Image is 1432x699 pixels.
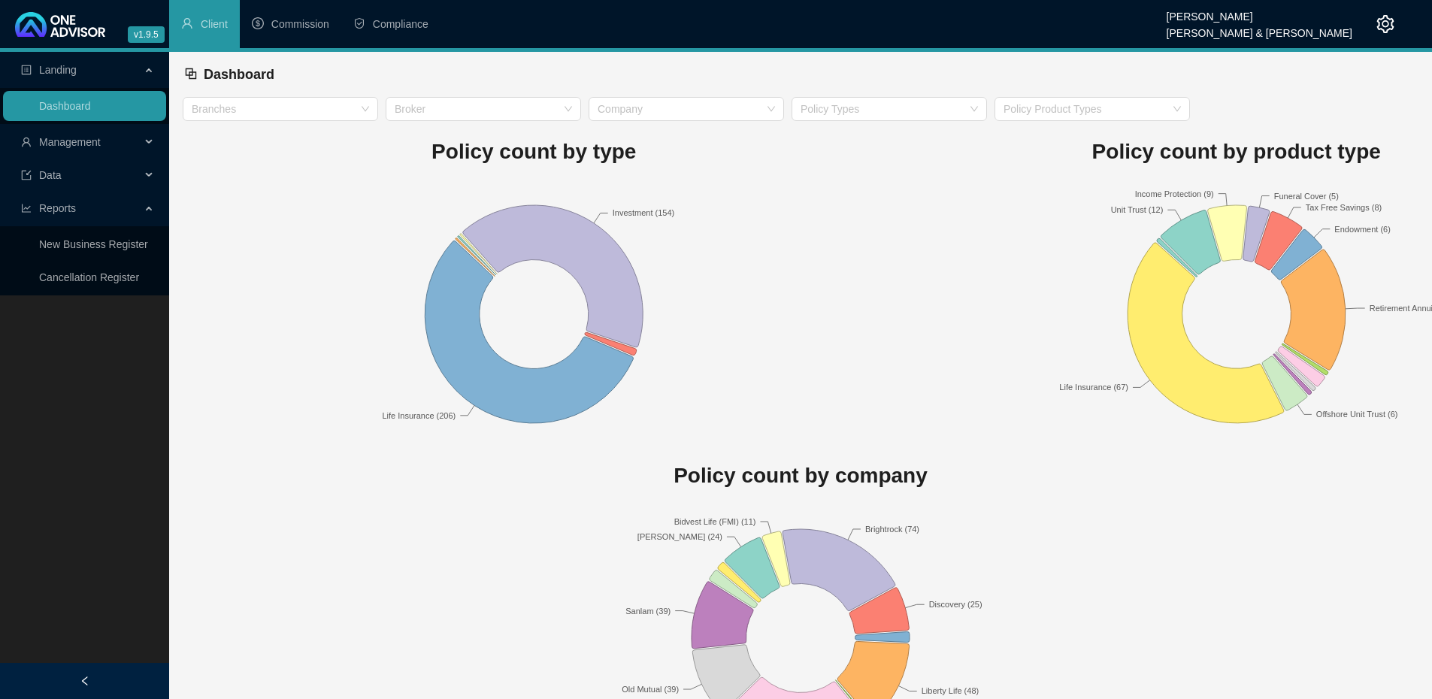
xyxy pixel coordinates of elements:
[252,17,264,29] span: dollar
[637,532,722,541] text: [PERSON_NAME] (24)
[865,525,919,534] text: Brightrock (74)
[1167,4,1352,20] div: [PERSON_NAME]
[1110,205,1163,214] text: Unit Trust (12)
[674,517,756,526] text: Bidvest Life (FMI) (11)
[39,100,91,112] a: Dashboard
[21,203,32,213] span: line-chart
[21,137,32,147] span: user
[204,67,274,82] span: Dashboard
[184,67,198,80] span: block
[21,170,32,180] span: import
[1059,383,1128,392] text: Life Insurance (67)
[183,459,1418,492] h1: Policy count by company
[622,685,679,694] text: Old Mutual (39)
[80,676,90,686] span: left
[613,208,675,217] text: Investment (154)
[929,600,982,609] text: Discovery (25)
[39,238,148,250] a: New Business Register
[181,17,193,29] span: user
[39,169,62,181] span: Data
[1334,224,1391,233] text: Endowment (6)
[1273,191,1338,200] text: Funeral Cover (5)
[39,64,77,76] span: Landing
[353,17,365,29] span: safety
[382,410,456,419] text: Life Insurance (206)
[128,26,165,43] span: v1.9.5
[15,12,105,37] img: 2df55531c6924b55f21c4cf5d4484680-logo-light.svg
[271,18,329,30] span: Commission
[39,202,76,214] span: Reports
[1376,15,1394,33] span: setting
[1167,20,1352,37] div: [PERSON_NAME] & [PERSON_NAME]
[183,135,886,168] h1: Policy count by type
[1316,410,1398,419] text: Offshore Unit Trust (6)
[625,607,671,616] text: Sanlam (39)
[1306,202,1382,211] text: Tax Free Savings (8)
[1134,189,1213,198] text: Income Protection (9)
[373,18,428,30] span: Compliance
[922,686,979,695] text: Liberty Life (48)
[21,65,32,75] span: profile
[201,18,228,30] span: Client
[39,136,101,148] span: Management
[39,271,139,283] a: Cancellation Register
